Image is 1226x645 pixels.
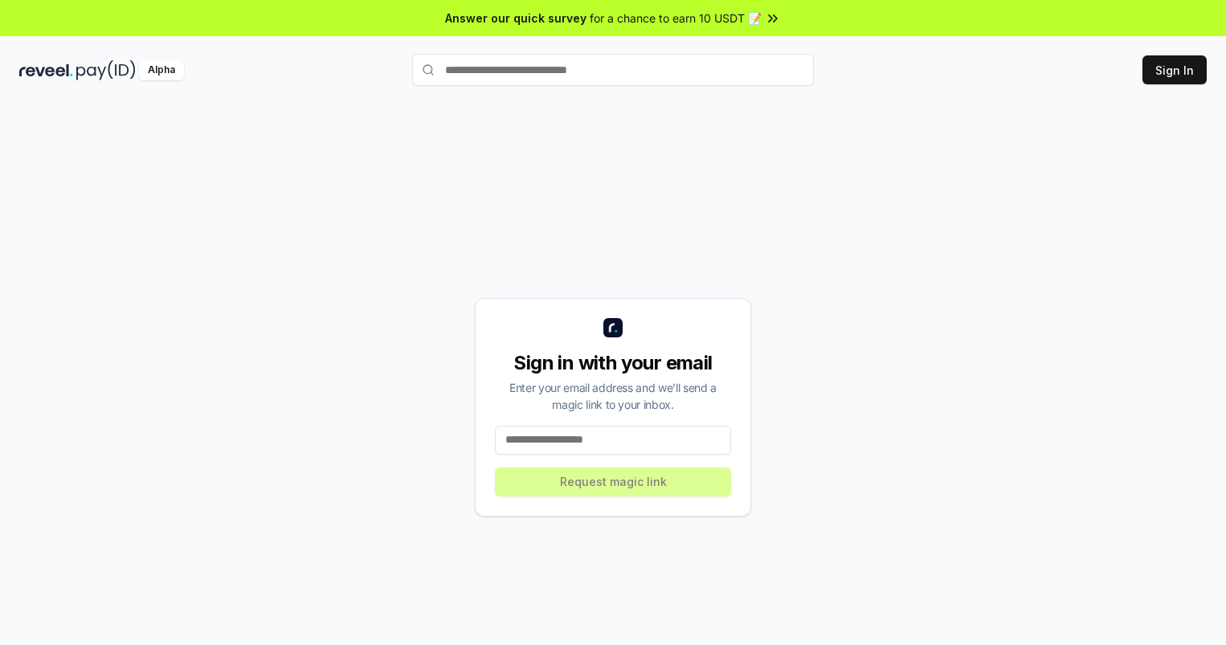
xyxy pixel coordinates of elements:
span: for a chance to earn 10 USDT 📝 [590,10,762,27]
div: Alpha [139,60,184,80]
img: logo_small [603,318,623,337]
div: Enter your email address and we’ll send a magic link to your inbox. [495,379,731,413]
span: Answer our quick survey [445,10,586,27]
button: Sign In [1142,55,1207,84]
img: reveel_dark [19,60,73,80]
img: pay_id [76,60,136,80]
div: Sign in with your email [495,350,731,376]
